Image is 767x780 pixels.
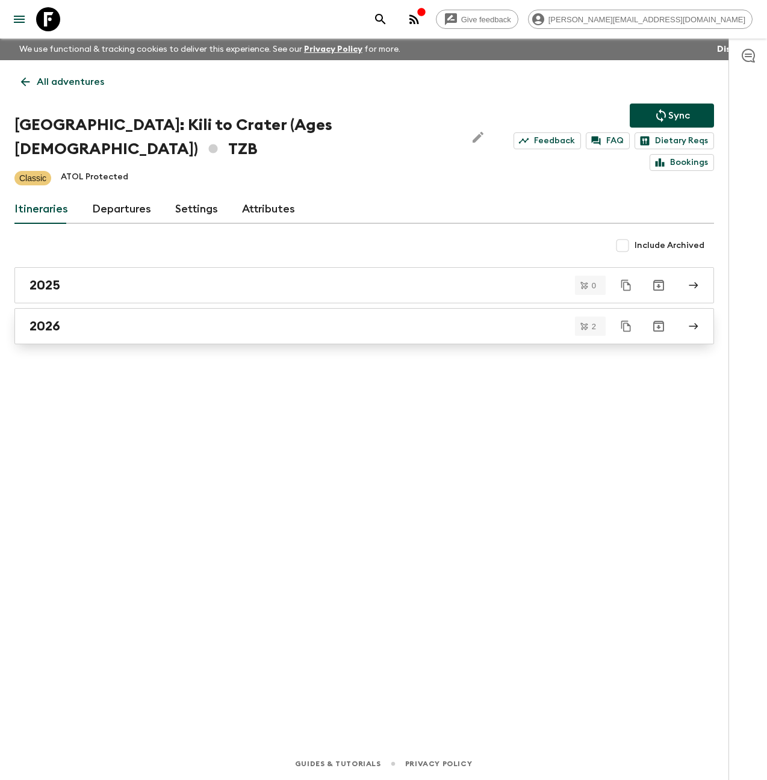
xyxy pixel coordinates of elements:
[514,132,581,149] a: Feedback
[14,113,456,161] h1: [GEOGRAPHIC_DATA]: Kili to Crater (Ages [DEMOGRAPHIC_DATA]) TZB
[304,45,362,54] a: Privacy Policy
[368,7,393,31] button: search adventures
[175,195,218,224] a: Settings
[615,315,637,337] button: Duplicate
[14,267,714,303] a: 2025
[14,308,714,344] a: 2026
[714,41,753,58] button: Dismiss
[29,277,60,293] h2: 2025
[19,172,46,184] p: Classic
[455,15,518,24] span: Give feedback
[295,757,381,770] a: Guides & Tutorials
[466,113,490,161] button: Edit Adventure Title
[585,323,603,330] span: 2
[7,7,31,31] button: menu
[615,274,637,296] button: Duplicate
[14,195,68,224] a: Itineraries
[528,10,753,29] div: [PERSON_NAME][EMAIL_ADDRESS][DOMAIN_NAME]
[668,108,690,123] p: Sync
[635,240,704,252] span: Include Archived
[242,195,295,224] a: Attributes
[635,132,714,149] a: Dietary Reqs
[29,318,60,334] h2: 2026
[37,75,104,89] p: All adventures
[61,171,128,185] p: ATOL Protected
[14,39,405,60] p: We use functional & tracking cookies to deliver this experience. See our for more.
[436,10,518,29] a: Give feedback
[647,273,671,297] button: Archive
[650,154,714,171] a: Bookings
[630,104,714,128] button: Sync adventure departures to the booking engine
[542,15,752,24] span: [PERSON_NAME][EMAIL_ADDRESS][DOMAIN_NAME]
[585,282,603,289] span: 0
[405,757,472,770] a: Privacy Policy
[647,314,671,338] button: Archive
[92,195,151,224] a: Departures
[14,70,111,94] a: All adventures
[586,132,630,149] a: FAQ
